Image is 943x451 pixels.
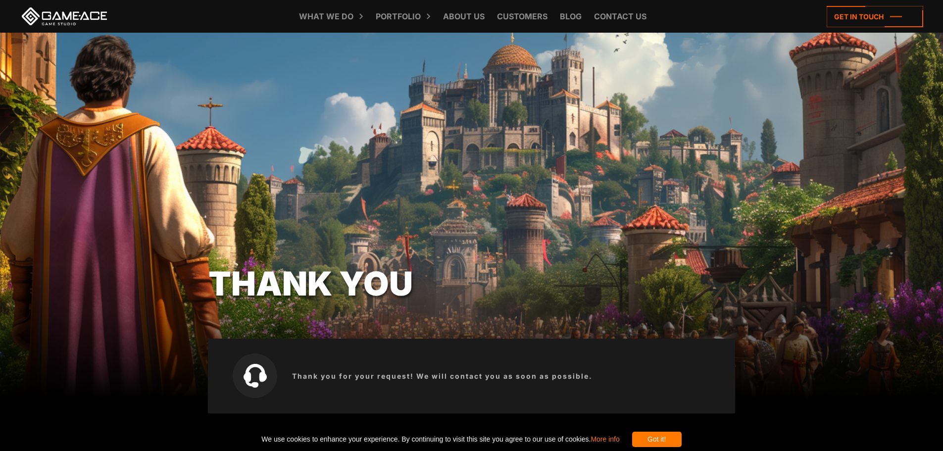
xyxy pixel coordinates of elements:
[208,339,735,413] div: Thank you for your request! We will contact you as soon as possible.
[827,6,923,27] a: Get in touch
[208,259,736,308] div: Thank you
[591,435,619,443] a: More info
[632,432,682,447] div: Got it!
[261,432,619,447] span: We use cookies to enhance your experience. By continuing to visit this site you agree to our use ...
